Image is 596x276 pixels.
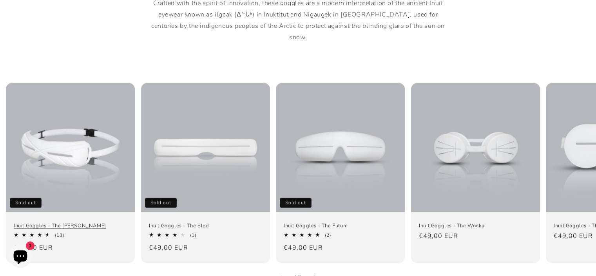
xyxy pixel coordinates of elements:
[284,222,397,229] a: Inuit Goggles - The Future
[149,222,262,229] a: Inuit Goggles - The Sled
[14,222,127,229] a: Inuit Goggles - The [PERSON_NAME]
[419,222,532,229] a: Inuit Goggles - The Wonka
[6,244,34,270] inbox-online-store-chat: Shopify online store chat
